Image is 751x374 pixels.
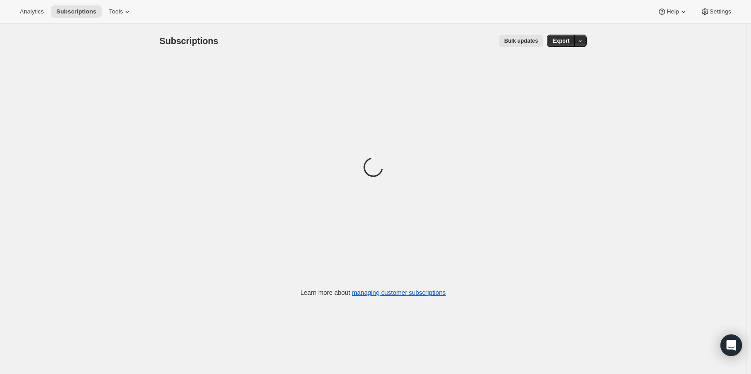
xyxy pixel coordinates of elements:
[103,5,137,18] button: Tools
[499,35,543,47] button: Bulk updates
[720,334,742,356] div: Open Intercom Messenger
[552,37,569,45] span: Export
[14,5,49,18] button: Analytics
[547,35,575,47] button: Export
[20,8,44,15] span: Analytics
[51,5,102,18] button: Subscriptions
[652,5,693,18] button: Help
[695,5,737,18] button: Settings
[710,8,731,15] span: Settings
[504,37,538,45] span: Bulk updates
[109,8,123,15] span: Tools
[666,8,679,15] span: Help
[56,8,96,15] span: Subscriptions
[352,289,446,296] a: managing customer subscriptions
[160,36,219,46] span: Subscriptions
[300,288,446,297] p: Learn more about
